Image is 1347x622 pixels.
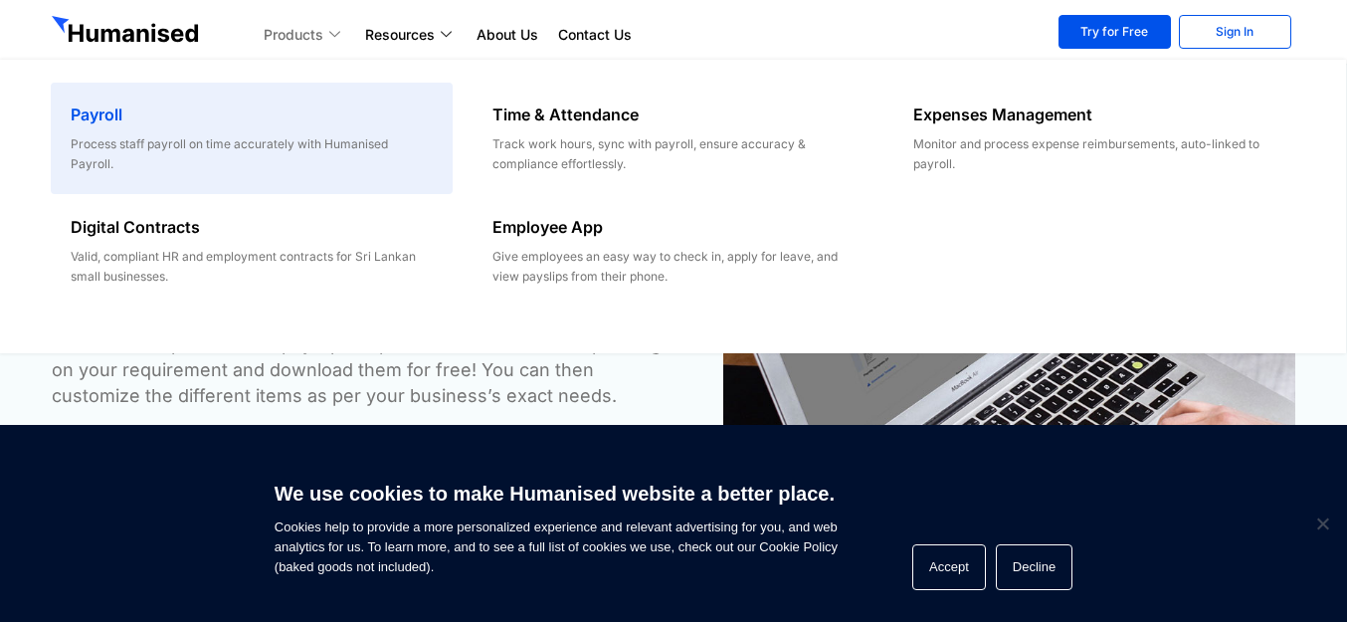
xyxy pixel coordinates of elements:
[1179,15,1291,49] a: Sign In
[254,23,355,47] a: Products
[492,215,854,239] h6: Employee App
[71,103,432,126] h6: Payroll
[275,470,838,577] span: Cookies help to provide a more personalized experience and relevant advertising for you, and web ...
[492,103,854,126] h6: Time & Attendance
[1058,15,1171,49] a: Try for Free
[467,23,548,47] a: About Us
[71,134,432,174] div: Process staff payroll on time accurately with Humanised Payroll.
[548,23,642,47] a: Contact Us
[912,544,986,590] button: Accept
[52,16,203,48] img: GetHumanised Logo
[492,134,854,174] div: Track work hours, sync with payroll, ensure accuracy & compliance effortlessly.
[355,23,467,47] a: Resources
[913,103,1274,126] h6: Expenses Management
[71,247,432,287] div: Valid, compliant HR and employment contracts for Sri Lankan small businesses.
[71,215,432,239] h6: Digital Contracts
[996,544,1072,590] button: Decline
[492,247,854,287] p: Give employees an easy way to check in, apply for leave, and view payslips from their phone.
[1312,514,1332,533] span: Decline
[52,331,664,409] p: Pick from the professional payslip templates included below depending on your requirement and dow...
[913,134,1274,174] div: Monitor and process expense reimbursements, auto-linked to payroll.
[275,480,838,508] h6: We use cookies to make Humanised website a better place.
